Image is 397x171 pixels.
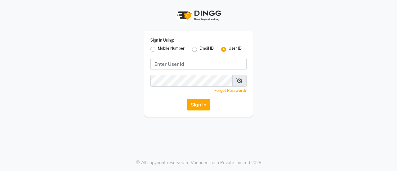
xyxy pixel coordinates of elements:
label: Mobile Number [158,46,185,53]
input: Username [150,58,247,70]
button: Sign In [187,99,210,110]
img: logo1.svg [174,6,223,25]
label: Email ID [199,46,214,53]
a: Forgot Password? [214,88,247,93]
label: User ID [229,46,242,53]
label: Sign In Using: [150,38,174,43]
input: Username [150,75,233,87]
